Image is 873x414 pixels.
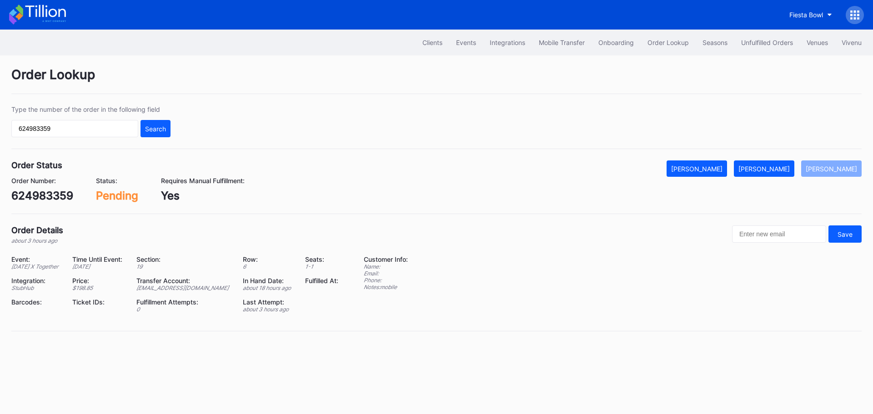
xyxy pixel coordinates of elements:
[483,34,532,51] button: Integrations
[364,255,408,263] div: Customer Info:
[11,120,138,137] input: GT59662
[11,255,61,263] div: Event:
[598,39,634,46] div: Onboarding
[11,189,73,202] div: 624983359
[161,189,245,202] div: Yes
[592,34,641,51] button: Onboarding
[11,263,61,270] div: [DATE] X Together
[305,263,341,270] div: 1 - 1
[136,306,231,313] div: 0
[136,284,231,291] div: [EMAIL_ADDRESS][DOMAIN_NAME]
[828,225,862,243] button: Save
[800,34,835,51] button: Venues
[11,67,862,94] div: Order Lookup
[416,34,449,51] button: Clients
[806,165,857,173] div: [PERSON_NAME]
[641,34,696,51] button: Order Lookup
[838,230,853,238] div: Save
[449,34,483,51] button: Events
[136,277,231,284] div: Transfer Account:
[539,39,585,46] div: Mobile Transfer
[647,39,689,46] div: Order Lookup
[783,6,839,23] button: Fiesta Bowl
[243,277,294,284] div: In Hand Date:
[136,255,231,263] div: Section:
[11,177,73,185] div: Order Number:
[72,284,125,291] div: $ 198.85
[243,255,294,263] div: Row:
[738,165,790,173] div: [PERSON_NAME]
[667,160,727,177] button: [PERSON_NAME]
[741,39,793,46] div: Unfulfilled Orders
[734,160,794,177] button: [PERSON_NAME]
[364,284,408,290] div: Notes: mobile
[243,263,294,270] div: 6
[671,165,722,173] div: [PERSON_NAME]
[490,39,525,46] div: Integrations
[422,39,442,46] div: Clients
[96,189,138,202] div: Pending
[11,160,62,170] div: Order Status
[136,298,231,306] div: Fulfillment Attempts:
[364,263,408,270] div: Name:
[72,255,125,263] div: Time Until Event:
[696,34,734,51] button: Seasons
[11,284,61,291] div: StubHub
[243,298,294,306] div: Last Attempt:
[364,277,408,284] div: Phone:
[11,237,63,244] div: about 3 hours ago
[364,270,408,277] div: Email:
[532,34,592,51] button: Mobile Transfer
[732,225,826,243] input: Enter new email
[145,125,166,133] div: Search
[801,160,862,177] button: [PERSON_NAME]
[11,225,63,235] div: Order Details
[11,298,61,306] div: Barcodes:
[456,39,476,46] div: Events
[136,263,231,270] div: 19
[72,277,125,284] div: Price:
[243,284,294,291] div: about 18 hours ago
[305,277,341,284] div: Fulfilled At:
[161,177,245,185] div: Requires Manual Fulfillment:
[72,263,125,270] div: [DATE]
[96,177,138,185] div: Status:
[789,11,823,19] div: Fiesta Bowl
[72,298,125,306] div: Ticket IDs:
[11,105,171,113] div: Type the number of the order in the following field
[835,34,868,51] button: Vivenu
[140,120,171,137] button: Search
[842,39,862,46] div: Vivenu
[11,277,61,284] div: Integration:
[734,34,800,51] button: Unfulfilled Orders
[807,39,828,46] div: Venues
[702,39,727,46] div: Seasons
[305,255,341,263] div: Seats:
[243,306,294,313] div: about 3 hours ago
